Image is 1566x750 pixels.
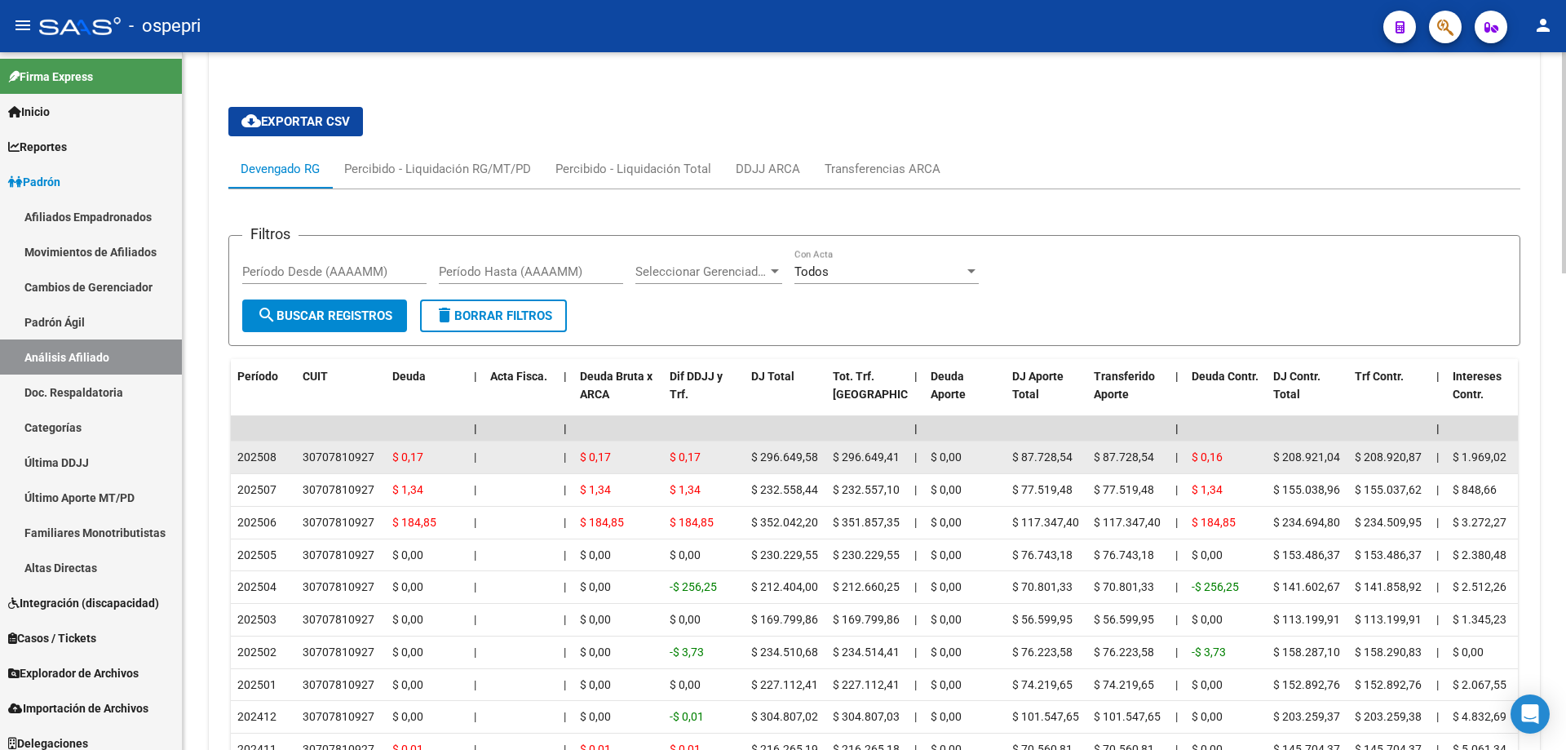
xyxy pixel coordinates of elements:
span: | [1436,678,1439,691]
span: Padrón [8,173,60,191]
span: Casos / Tickets [8,629,96,647]
span: $ 87.728,54 [1094,450,1154,464]
span: | [1175,370,1179,383]
span: $ 0,00 [931,450,962,464]
button: Exportar CSV [228,107,363,136]
span: | [564,710,566,723]
span: $ 2.380,48 [1453,548,1506,561]
div: 30707810927 [303,546,374,565]
datatable-header-cell: Dif DDJJ y Trf. [663,359,745,431]
span: Importación de Archivos [8,699,148,717]
span: $ 234.509,95 [1355,516,1422,529]
span: $ 0,00 [392,646,423,659]
datatable-header-cell: | [467,359,484,431]
span: $ 117.347,40 [1094,516,1161,529]
span: $ 234.510,68 [751,646,818,659]
span: $ 0,00 [670,548,701,561]
datatable-header-cell: Deuda Contr. [1185,359,1267,431]
span: -$ 3,73 [1192,646,1226,659]
mat-icon: delete [435,305,454,325]
span: $ 0,00 [931,516,962,529]
span: $ 76.223,58 [1012,646,1073,659]
span: $ 184,85 [580,516,624,529]
span: Exportar CSV [241,114,350,129]
mat-icon: person [1533,16,1553,35]
span: DJ Contr. Total [1273,370,1320,402]
span: Deuda Aporte [931,370,966,402]
datatable-header-cell: Intereses Contr. [1446,359,1528,431]
span: $ 77.519,48 [1094,483,1154,496]
span: $ 158.290,83 [1355,646,1422,659]
span: $ 212.660,25 [833,580,900,593]
span: $ 76.743,18 [1012,548,1073,561]
h3: Filtros [242,223,299,246]
span: $ 169.799,86 [751,613,818,626]
datatable-header-cell: Deuda Bruta x ARCA [573,359,663,431]
span: $ 0,00 [392,580,423,593]
span: | [1175,710,1178,723]
span: | [1436,710,1439,723]
span: | [1436,422,1440,435]
span: $ 1,34 [1192,483,1223,496]
datatable-header-cell: | [1430,359,1446,431]
span: $ 232.557,10 [833,483,900,496]
span: $ 230.229,55 [751,548,818,561]
span: $ 184,85 [1192,516,1236,529]
span: Todos [794,264,829,279]
span: $ 0,00 [580,678,611,691]
span: | [914,450,917,464]
span: | [914,646,917,659]
span: $ 0,00 [580,710,611,723]
span: Deuda Contr. [1192,370,1259,383]
datatable-header-cell: Deuda [386,359,467,431]
span: | [1175,516,1178,529]
div: Open Intercom Messenger [1511,695,1550,734]
datatable-header-cell: DJ Contr. Total [1267,359,1348,431]
div: 30707810927 [303,448,374,467]
span: $ 117.347,40 [1012,516,1079,529]
span: | [474,710,476,723]
span: | [474,613,476,626]
span: $ 0,00 [580,548,611,561]
span: | [564,516,566,529]
span: | [1436,450,1439,464]
span: $ 4.832,69 [1453,710,1506,723]
span: Deuda Bruta x ARCA [580,370,652,402]
span: Inicio [8,103,50,121]
span: 202502 [237,646,276,659]
span: $ 848,66 [1453,483,1497,496]
span: $ 0,00 [931,613,962,626]
span: $ 153.486,37 [1273,548,1340,561]
span: $ 1,34 [580,483,611,496]
span: $ 184,85 [392,516,436,529]
span: 202501 [237,678,276,691]
span: 202507 [237,483,276,496]
span: | [564,548,566,561]
span: $ 227.112,41 [833,678,900,691]
span: $ 70.801,33 [1094,580,1154,593]
div: Percibido - Liquidación RG/MT/PD [344,160,531,178]
span: $ 0,00 [931,548,962,561]
span: $ 87.728,54 [1012,450,1073,464]
span: $ 152.892,76 [1273,678,1340,691]
div: Percibido - Liquidación Total [555,160,711,178]
span: | [474,548,476,561]
span: Reportes [8,138,67,156]
span: $ 234.514,41 [833,646,900,659]
span: | [564,370,567,383]
span: $ 304.807,02 [751,710,818,723]
div: 30707810927 [303,708,374,726]
span: -$ 3,73 [670,646,704,659]
span: | [914,678,917,691]
span: $ 230.229,55 [833,548,900,561]
span: $ 77.519,48 [1012,483,1073,496]
div: 30707810927 [303,578,374,597]
span: 202412 [237,710,276,723]
span: | [474,370,477,383]
span: 202504 [237,580,276,593]
div: Transferencias ARCA [825,160,940,178]
span: | [914,483,917,496]
span: $ 113.199,91 [1273,613,1340,626]
span: $ 0,00 [1192,710,1223,723]
span: | [564,646,566,659]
